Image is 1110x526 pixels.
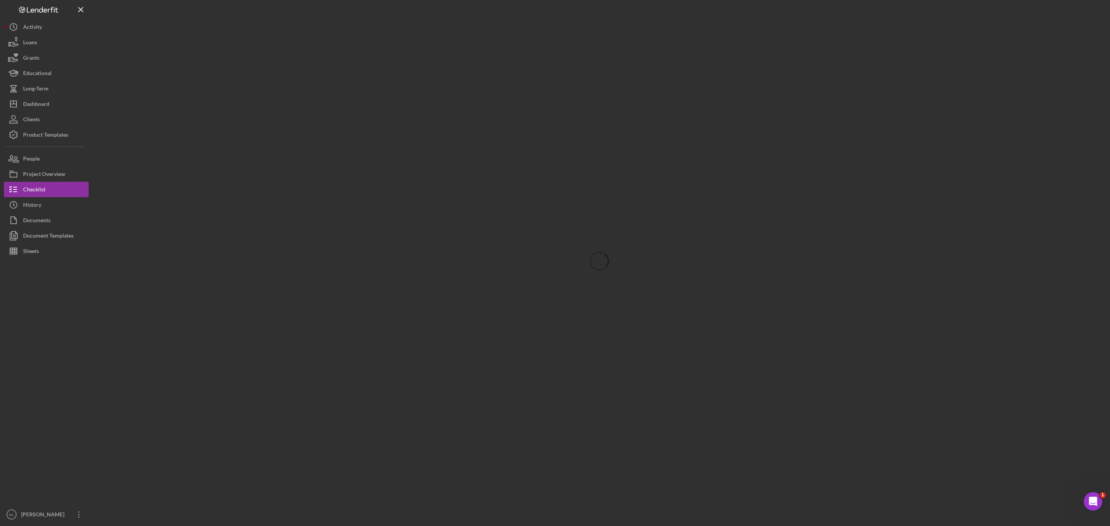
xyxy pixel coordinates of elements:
div: History [23,197,41,214]
button: People [4,151,89,166]
div: People [23,151,40,168]
button: Document Templates [4,228,89,243]
div: Checklist [23,182,45,199]
div: Product Templates [23,127,68,144]
button: History [4,197,89,213]
button: Documents [4,213,89,228]
div: Dashboard [23,96,49,114]
span: 1 [1100,492,1106,498]
text: NL [9,513,14,517]
button: Checklist [4,182,89,197]
button: Product Templates [4,127,89,142]
button: Loans [4,35,89,50]
button: Grants [4,50,89,65]
button: Dashboard [4,96,89,112]
iframe: Intercom live chat [1084,492,1102,511]
div: Long-Term [23,81,49,98]
button: Sheets [4,243,89,259]
div: Loans [23,35,37,52]
div: Sheets [23,243,39,261]
div: Clients [23,112,40,129]
div: Grants [23,50,39,67]
div: Project Overview [23,166,65,184]
div: [PERSON_NAME] [19,507,69,524]
button: Project Overview [4,166,89,182]
button: Educational [4,65,89,81]
div: Activity [23,19,42,37]
div: Documents [23,213,50,230]
button: NL[PERSON_NAME] [4,507,89,522]
button: Long-Term [4,81,89,96]
div: Educational [23,65,52,83]
button: Clients [4,112,89,127]
button: Activity [4,19,89,35]
div: Document Templates [23,228,74,245]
